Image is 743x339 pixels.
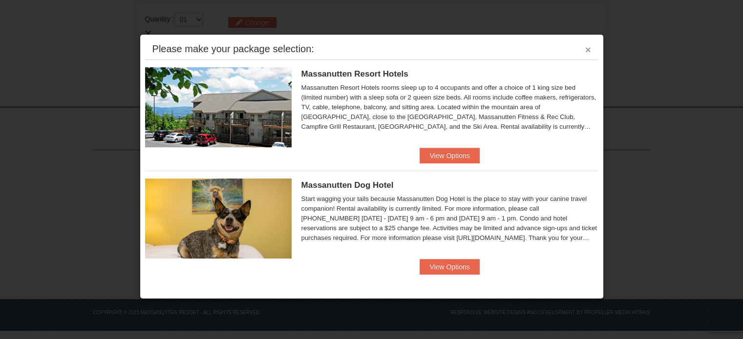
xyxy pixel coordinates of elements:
[301,69,408,79] span: Massanutten Resort Hotels
[145,67,292,147] img: 19219026-1-e3b4ac8e.jpg
[301,194,598,243] div: Start wagging your tails because Massanutten Dog Hotel is the place to stay with your canine trav...
[152,44,314,54] div: Please make your package selection:
[420,148,479,163] button: View Options
[585,45,591,55] button: ×
[420,259,479,275] button: View Options
[301,83,598,132] div: Massanutten Resort Hotels rooms sleep up to 4 occupants and offer a choice of 1 king size bed (li...
[301,180,394,190] span: Massanutten Dog Hotel
[145,179,292,259] img: 27428181-5-81c892a3.jpg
